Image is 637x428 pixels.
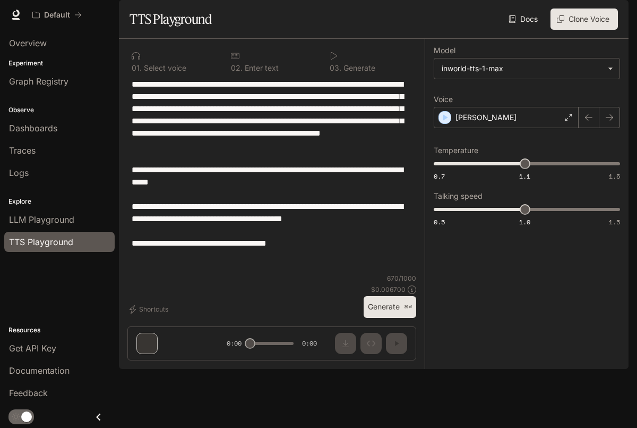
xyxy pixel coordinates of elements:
[142,64,186,72] p: Select voice
[371,285,406,294] p: $ 0.006700
[434,96,453,103] p: Voice
[132,64,142,72] p: 0 1 .
[434,192,483,200] p: Talking speed
[330,64,341,72] p: 0 3 .
[455,112,517,123] p: [PERSON_NAME]
[442,63,602,74] div: inworld-tts-1-max
[519,172,530,181] span: 1.1
[387,274,416,283] p: 670 / 1000
[341,64,375,72] p: Generate
[434,58,619,79] div: inworld-tts-1-max
[609,217,620,226] span: 1.5
[506,9,542,30] a: Docs
[434,172,445,181] span: 0.7
[434,47,455,54] p: Model
[243,64,279,72] p: Enter text
[609,172,620,181] span: 1.5
[44,11,70,20] p: Default
[434,147,478,154] p: Temperature
[130,9,212,30] h1: TTS Playground
[28,4,87,26] button: All workspaces
[127,301,173,318] button: Shortcuts
[404,304,412,310] p: ⌘⏎
[519,217,530,226] span: 1.0
[550,9,618,30] button: Clone Voice
[231,64,243,72] p: 0 2 .
[434,217,445,226] span: 0.5
[364,296,416,318] button: Generate⌘⏎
